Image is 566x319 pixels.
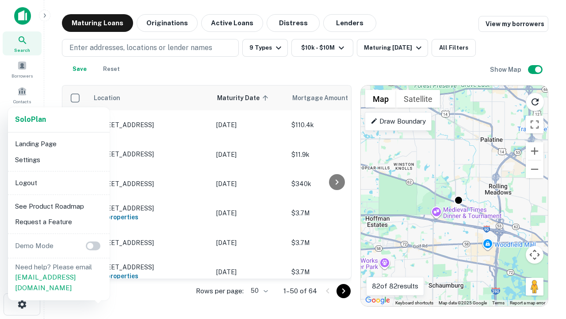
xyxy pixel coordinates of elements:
[11,241,57,251] p: Demo Mode
[11,175,106,191] li: Logout
[15,262,103,293] p: Need help? Please email
[11,214,106,230] li: Request a Feature
[11,198,106,214] li: See Product Roadmap
[15,115,46,124] strong: Solo Plan
[522,220,566,262] iframe: Chat Widget
[15,273,76,292] a: [EMAIL_ADDRESS][DOMAIN_NAME]
[11,152,106,168] li: Settings
[15,114,46,125] a: SoloPlan
[11,136,106,152] li: Landing Page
